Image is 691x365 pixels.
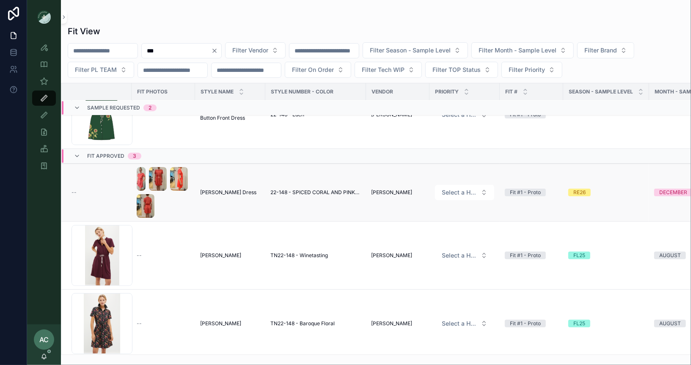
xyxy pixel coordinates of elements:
[371,252,412,259] span: [PERSON_NAME]
[137,252,190,259] a: --
[568,189,644,196] a: RE26
[577,42,634,58] button: Select Button
[211,47,221,54] button: Clear
[271,88,333,95] span: Style Number - Color
[200,252,241,259] span: [PERSON_NAME]
[425,62,498,78] button: Select Button
[505,320,558,327] a: Fit #1 - Proto
[362,66,405,74] span: Filter Tech WIP
[68,62,134,78] button: Select Button
[372,88,393,95] span: Vendor
[87,104,140,111] span: Sample Requested
[87,153,124,159] span: Fit Approved
[371,320,424,327] a: [PERSON_NAME]
[573,189,586,196] div: RE26
[371,189,424,196] a: [PERSON_NAME]
[435,316,494,331] button: Select Button
[435,88,459,95] span: PRIORITY
[270,320,361,327] a: TN22-148 - Baroque Floral
[285,62,351,78] button: Select Button
[137,320,142,327] span: --
[72,189,77,196] span: --
[435,248,494,263] button: Select Button
[442,251,477,260] span: Select a HP FIT LEVEL
[137,320,190,327] a: --
[442,188,477,197] span: Select a HP FIT LEVEL
[659,320,681,327] div: AUGUST
[569,88,633,95] span: Season - Sample Level
[200,189,256,196] span: [PERSON_NAME] Dress
[170,167,188,191] img: B9322327-2DA0-4C7B-8E80-96A2DF6AA27D_4_5005_c.jpeg
[505,88,518,95] span: Fit #
[510,189,541,196] div: Fit #1 - Proto
[370,46,451,55] span: Filter Season - Sample Level
[442,319,477,328] span: Select a HP FIT LEVEL
[479,46,556,55] span: Filter Month - Sample Level
[371,189,412,196] span: [PERSON_NAME]
[133,153,136,159] div: 3
[75,66,117,74] span: Filter PL TEAM
[584,46,617,55] span: Filter Brand
[435,185,494,200] button: Select Button
[355,62,422,78] button: Select Button
[505,189,558,196] a: Fit #1 - Proto
[39,335,49,345] span: AC
[432,66,481,74] span: Filter TOP Status
[471,42,574,58] button: Select Button
[270,252,361,259] a: TN22-148 - Winetasting
[435,184,495,200] a: Select Button
[573,252,585,259] div: FL25
[232,46,268,55] span: Filter Vendor
[435,247,495,263] a: Select Button
[510,252,541,259] div: Fit #1 - Proto
[270,320,335,327] span: TN22-148 - Baroque Floral
[371,320,412,327] span: [PERSON_NAME]
[200,189,260,196] a: [PERSON_NAME] Dress
[200,252,260,259] a: [PERSON_NAME]
[292,66,334,74] span: Filter On Order
[573,320,585,327] div: FL25
[201,88,234,95] span: STYLE NAME
[137,194,154,218] img: 51945C9E-EDA6-4AE2-AEE7-06FE479487B0_4_5005_c.jpeg
[200,320,241,327] span: [PERSON_NAME]
[568,320,644,327] a: FL25
[270,189,361,196] a: 22-148 - SPICED CORAL AND PINKESQUE
[27,34,61,184] div: scrollable content
[363,42,468,58] button: Select Button
[149,104,151,111] div: 2
[200,320,260,327] a: [PERSON_NAME]
[68,25,100,37] h1: Fit View
[137,167,146,191] img: 87F231E9-16A8-4D4D-9009-7F87A7F6C2F9_4_5005_c.jpeg
[37,10,51,24] img: App logo
[137,252,142,259] span: --
[149,167,167,191] img: A58E025E-EE64-4D6D-B5CB-1BB5A435A2E6_4_5005_c.jpeg
[510,320,541,327] div: Fit #1 - Proto
[137,88,168,95] span: Fit Photos
[270,252,328,259] span: TN22-148 - Winetasting
[505,252,558,259] a: Fit #1 - Proto
[568,252,644,259] a: FL25
[435,316,495,332] a: Select Button
[501,62,562,78] button: Select Button
[72,189,127,196] a: --
[659,252,681,259] div: AUGUST
[371,252,424,259] a: [PERSON_NAME]
[225,42,286,58] button: Select Button
[137,167,190,218] a: 87F231E9-16A8-4D4D-9009-7F87A7F6C2F9_4_5005_c.jpegA58E025E-EE64-4D6D-B5CB-1BB5A435A2E6_4_5005_c.j...
[509,66,545,74] span: Filter Priority
[659,189,687,196] div: DECEMBER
